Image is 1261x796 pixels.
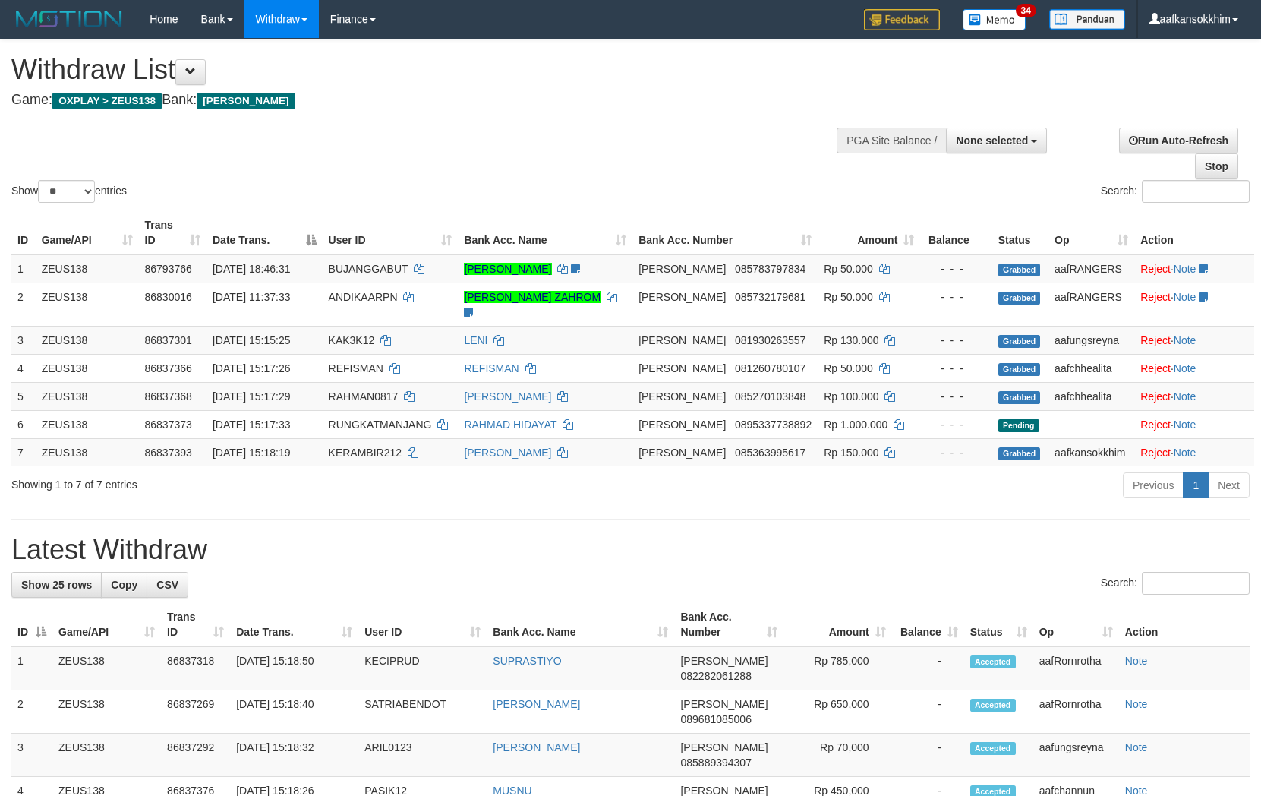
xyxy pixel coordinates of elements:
td: ZEUS138 [36,410,139,438]
td: · [1134,326,1254,354]
span: Copy 0895337738892 to clipboard [735,419,812,431]
td: - [892,734,964,777]
a: REFISMAN [464,362,519,374]
td: ZEUS138 [36,283,139,326]
td: aafchhealita [1048,382,1134,410]
div: - - - [926,361,985,376]
input: Search: [1142,180,1250,203]
a: [PERSON_NAME] [464,447,551,459]
td: aafRornrotha [1033,690,1119,734]
a: SUPRASTIYO [493,655,561,667]
span: 86837368 [145,390,192,403]
a: RAHMAD HIDAYAT [464,419,556,431]
span: [DATE] 15:17:26 [213,362,290,374]
td: 6 [11,410,36,438]
span: [DATE] 18:46:31 [213,263,290,275]
span: [DATE] 15:17:29 [213,390,290,403]
td: [DATE] 15:18:40 [230,690,358,734]
h1: Withdraw List [11,55,825,85]
td: 86837292 [161,734,230,777]
th: Trans ID: activate to sort column ascending [161,603,230,646]
td: 5 [11,382,36,410]
a: 1 [1183,472,1209,498]
div: - - - [926,417,985,432]
th: Op: activate to sort column ascending [1033,603,1119,646]
th: User ID: activate to sort column ascending [358,603,487,646]
td: ZEUS138 [36,438,139,466]
a: CSV [147,572,188,598]
th: Trans ID: activate to sort column ascending [139,211,206,254]
span: [PERSON_NAME] [638,291,726,303]
span: Copy 082282061288 to clipboard [680,670,751,682]
th: ID [11,211,36,254]
td: 7 [11,438,36,466]
span: Grabbed [998,363,1041,376]
a: Stop [1195,153,1238,179]
span: 86837366 [145,362,192,374]
td: 1 [11,646,52,690]
input: Search: [1142,572,1250,595]
a: [PERSON_NAME] [464,390,551,403]
span: [PERSON_NAME] [638,447,726,459]
span: [PERSON_NAME] [638,263,726,275]
span: [PERSON_NAME] [638,390,726,403]
span: ANDIKAARPN [329,291,398,303]
a: Reject [1140,263,1171,275]
div: PGA Site Balance / [837,128,946,153]
a: [PERSON_NAME] [464,263,551,275]
td: ARIL0123 [358,734,487,777]
td: Rp 650,000 [783,690,892,734]
a: LENI [464,334,487,346]
a: Reject [1140,447,1171,459]
td: Rp 70,000 [783,734,892,777]
th: Balance: activate to sort column ascending [892,603,964,646]
th: Bank Acc. Number: activate to sort column ascending [632,211,818,254]
img: panduan.png [1049,9,1125,30]
td: · [1134,410,1254,438]
td: 1 [11,254,36,283]
td: aafkansokkhim [1048,438,1134,466]
td: 2 [11,283,36,326]
a: [PERSON_NAME] [493,698,580,710]
a: Copy [101,572,147,598]
span: Show 25 rows [21,579,92,591]
td: aafRANGERS [1048,283,1134,326]
th: Action [1134,211,1254,254]
td: aafRornrotha [1033,646,1119,690]
td: 3 [11,326,36,354]
a: Reject [1140,334,1171,346]
td: ZEUS138 [36,326,139,354]
span: [PERSON_NAME] [638,334,726,346]
span: Grabbed [998,447,1041,460]
span: [PERSON_NAME] [638,362,726,374]
a: Note [1174,334,1196,346]
th: Date Trans.: activate to sort column ascending [230,603,358,646]
td: 4 [11,354,36,382]
th: Op: activate to sort column ascending [1048,211,1134,254]
td: [DATE] 15:18:50 [230,646,358,690]
a: Show 25 rows [11,572,102,598]
span: Copy [111,579,137,591]
td: · [1134,283,1254,326]
a: Run Auto-Refresh [1119,128,1238,153]
span: 86837373 [145,419,192,431]
span: 86837393 [145,447,192,459]
select: Showentries [38,180,95,203]
th: Bank Acc. Name: activate to sort column ascending [487,603,674,646]
div: - - - [926,333,985,348]
td: aafungsreyna [1048,326,1134,354]
span: KERAMBIR212 [329,447,402,459]
span: KAK3K12 [329,334,375,346]
a: Previous [1123,472,1184,498]
span: [DATE] 15:18:19 [213,447,290,459]
span: Copy 085270103848 to clipboard [735,390,805,403]
span: [PERSON_NAME] [680,698,768,710]
th: Game/API: activate to sort column ascending [36,211,139,254]
span: 86837301 [145,334,192,346]
td: [DATE] 15:18:32 [230,734,358,777]
th: Bank Acc. Number: activate to sort column ascending [674,603,783,646]
td: 86837318 [161,646,230,690]
th: Date Trans.: activate to sort column descending [206,211,323,254]
td: 2 [11,690,52,734]
span: Rp 1.000.000 [824,419,887,431]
